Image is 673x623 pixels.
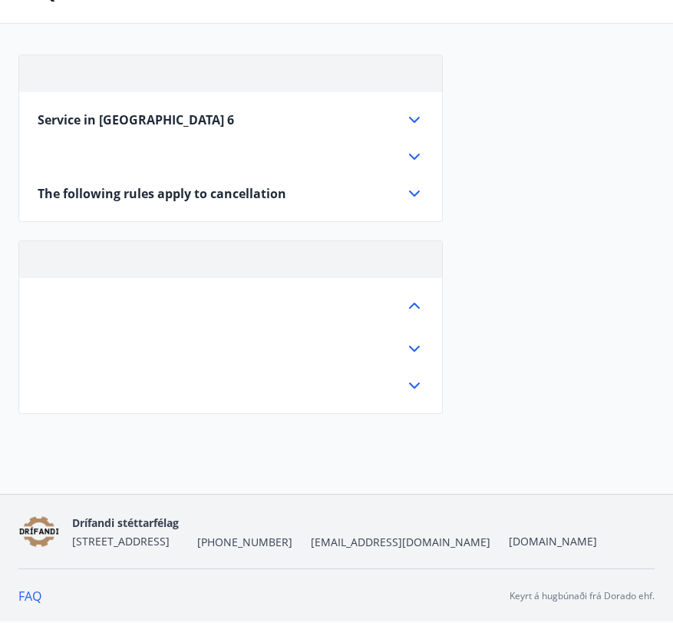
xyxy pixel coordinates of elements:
[18,588,41,605] a: FAQ
[38,185,286,202] span: The following rules apply to cancellation
[510,589,655,603] p: Keyrt á hugbúnaði frá Dorado ehf.
[38,111,234,128] span: Service in [GEOGRAPHIC_DATA] 6
[509,534,597,548] a: [DOMAIN_NAME]
[18,515,60,548] img: YV7jqbr9Iw0An7mxYQ6kPFTFDRrEjUsNBecdHerH.png
[38,111,424,129] div: Service in [GEOGRAPHIC_DATA] 6
[72,515,179,530] span: Drífandi stéttarfélag
[72,534,170,548] span: [STREET_ADDRESS]
[311,535,490,550] span: [EMAIL_ADDRESS][DOMAIN_NAME]
[38,184,424,203] div: The following rules apply to cancellation
[197,535,292,550] span: [PHONE_NUMBER]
